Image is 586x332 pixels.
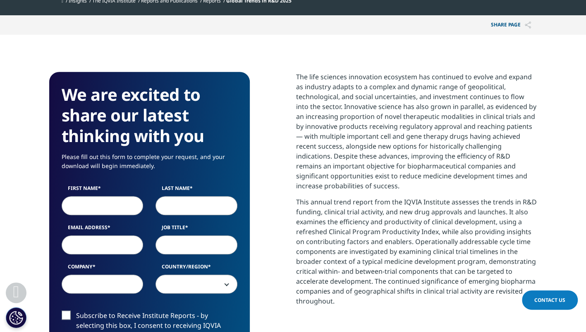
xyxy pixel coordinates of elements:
p: Please fill out this form to complete your request, and your download will begin immediately. [62,152,237,177]
h3: We are excited to share our latest thinking with you [62,84,237,146]
p: This annual trend report from the IQVIA Institute assesses the trends in R&D funding, clinical tr... [296,197,537,312]
label: Job Title [155,224,237,235]
p: The life sciences innovation ecosystem has continued to evolve and expand as industry adapts to a... [296,72,537,197]
label: Country/Region [155,263,237,275]
img: Share PAGE [525,21,531,28]
p: Share PAGE [485,15,537,35]
span: Contact Us [534,296,565,304]
button: Cookie 設定 [6,307,26,328]
button: Share PAGEShare PAGE [485,15,537,35]
label: First Name [62,185,144,196]
label: Company [62,263,144,275]
a: Contact Us [522,290,578,310]
label: Email Address [62,224,144,235]
label: Last Name [155,185,237,196]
